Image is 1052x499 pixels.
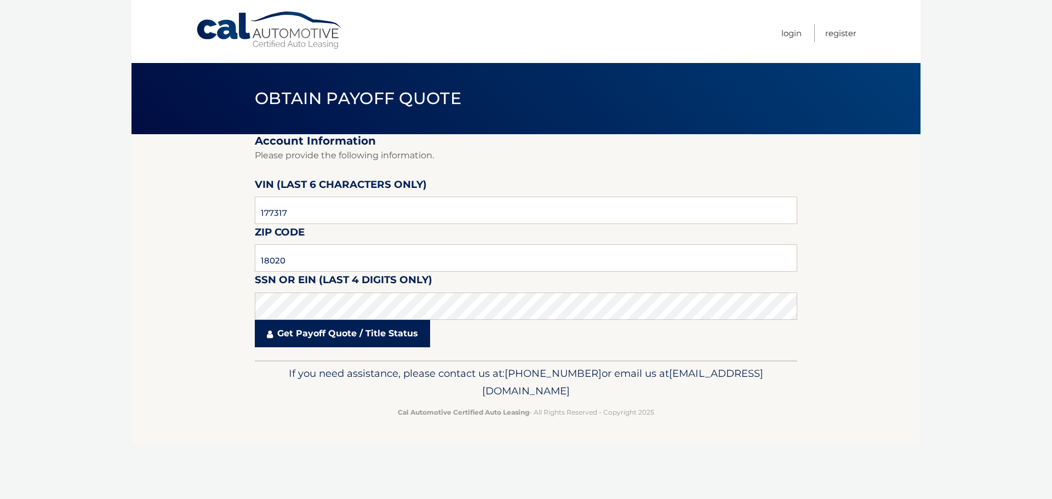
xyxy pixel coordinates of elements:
[196,11,344,50] a: Cal Automotive
[255,176,427,197] label: VIN (last 6 characters only)
[255,320,430,347] a: Get Payoff Quote / Title Status
[255,134,797,148] h2: Account Information
[255,224,305,244] label: Zip Code
[255,88,461,108] span: Obtain Payoff Quote
[255,148,797,163] p: Please provide the following information.
[398,408,529,416] strong: Cal Automotive Certified Auto Leasing
[825,24,856,42] a: Register
[262,365,790,400] p: If you need assistance, please contact us at: or email us at
[505,367,602,380] span: [PHONE_NUMBER]
[262,406,790,418] p: - All Rights Reserved - Copyright 2025
[781,24,802,42] a: Login
[255,272,432,292] label: SSN or EIN (last 4 digits only)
